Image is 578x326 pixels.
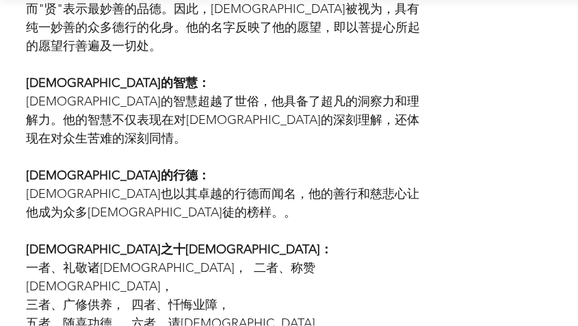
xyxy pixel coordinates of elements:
[26,297,230,312] span: 三者、广修供养， 四者、忏悔业障，
[26,94,419,146] span: [DEMOGRAPHIC_DATA]的智慧超越了世俗，他具备了超凡的洞察力和理解力。他的智慧不仅表现在对[DEMOGRAPHIC_DATA]的深刻理解，还体现在对众生苦难的深刻同情。
[26,242,332,257] span: [DEMOGRAPHIC_DATA]之十[DEMOGRAPHIC_DATA]：
[26,168,210,183] span: [DEMOGRAPHIC_DATA]的行德：
[26,186,419,220] span: [DEMOGRAPHIC_DATA]也以其卓越的行德而闻名，他的善行和慈悲心让他成为众多[DEMOGRAPHIC_DATA]徒的榜样。。
[26,260,315,294] span: 一者、礼敬诸[DEMOGRAPHIC_DATA]， 二者、称赞[DEMOGRAPHIC_DATA]，
[26,75,210,90] span: [DEMOGRAPHIC_DATA]的智慧：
